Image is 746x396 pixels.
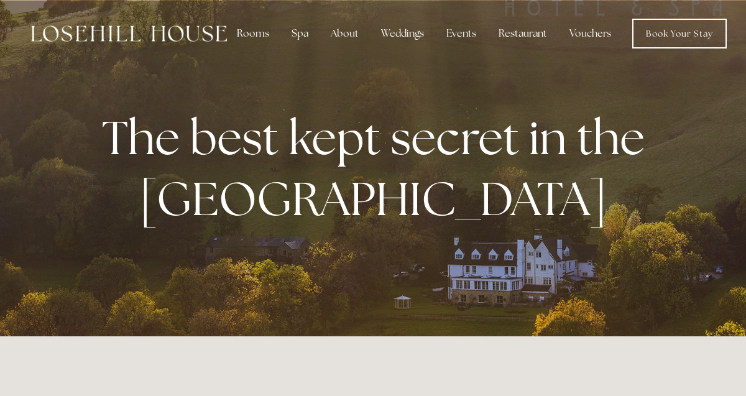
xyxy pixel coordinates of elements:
[371,21,434,46] div: Weddings
[489,21,557,46] div: Restaurant
[436,21,486,46] div: Events
[559,21,621,46] a: Vouchers
[31,25,227,42] img: Losehill House
[102,107,655,229] strong: The best kept secret in the [GEOGRAPHIC_DATA]
[282,21,318,46] div: Spa
[321,21,369,46] div: About
[227,21,279,46] div: Rooms
[632,19,727,48] a: Book Your Stay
